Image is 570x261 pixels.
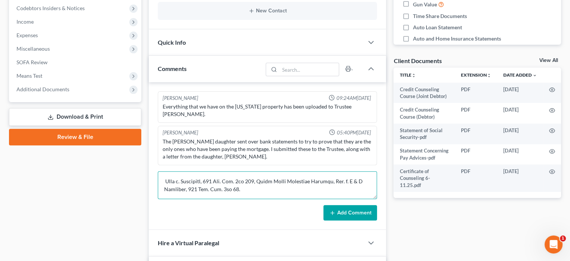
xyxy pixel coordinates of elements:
[413,12,467,20] span: Time Share Documents
[9,108,141,126] a: Download & Print
[336,95,371,102] span: 09:24AM[DATE]
[487,73,491,78] i: unfold_more
[399,72,416,78] a: Titleunfold_more
[411,73,416,78] i: unfold_more
[497,83,543,103] td: [DATE]
[164,8,371,14] button: New Contact
[413,35,501,42] span: Auto and Home Insurance Statements
[393,124,455,144] td: Statement of Social Security-pdf
[337,129,371,136] span: 05:40PM[DATE]
[16,86,69,92] span: Additional Documents
[16,59,48,65] span: SOFA Review
[455,164,497,192] td: PDF
[163,138,372,160] div: The [PERSON_NAME] daughter sent over bank statements to try to prove that they are the only ones ...
[280,63,339,76] input: Search...
[560,235,566,241] span: 1
[16,32,38,38] span: Expenses
[533,73,537,78] i: expand_more
[545,235,563,253] iframe: Intercom live chat
[16,5,85,11] span: Codebtors Insiders & Notices
[393,164,455,192] td: Certificate of Counseling 6-11.25.pdf
[461,72,491,78] a: Extensionunfold_more
[393,144,455,165] td: Statement Concerning Pay Advices-pdf
[393,83,455,103] td: Credit Counseling Course (Joint Debtor)
[163,95,198,102] div: [PERSON_NAME]
[163,129,198,136] div: [PERSON_NAME]
[455,144,497,165] td: PDF
[16,18,34,25] span: Income
[163,103,372,118] div: Everything that we have on the [US_STATE] property has been uploaded to Trustee [PERSON_NAME].
[16,72,42,79] span: Means Test
[497,103,543,124] td: [DATE]
[158,39,186,46] span: Quick Info
[539,58,558,63] a: View All
[9,129,141,145] a: Review & File
[455,103,497,124] td: PDF
[323,205,377,221] button: Add Comment
[497,164,543,192] td: [DATE]
[497,144,543,165] td: [DATE]
[158,65,187,72] span: Comments
[393,103,455,124] td: Credit Counseling Course (Debtor)
[158,239,219,246] span: Hire a Virtual Paralegal
[455,83,497,103] td: PDF
[16,45,50,52] span: Miscellaneous
[413,1,437,8] span: Gun Value
[393,57,441,65] div: Client Documents
[503,72,537,78] a: Date Added expand_more
[455,124,497,144] td: PDF
[413,24,462,31] span: Auto Loan Statement
[497,124,543,144] td: [DATE]
[10,56,141,69] a: SOFA Review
